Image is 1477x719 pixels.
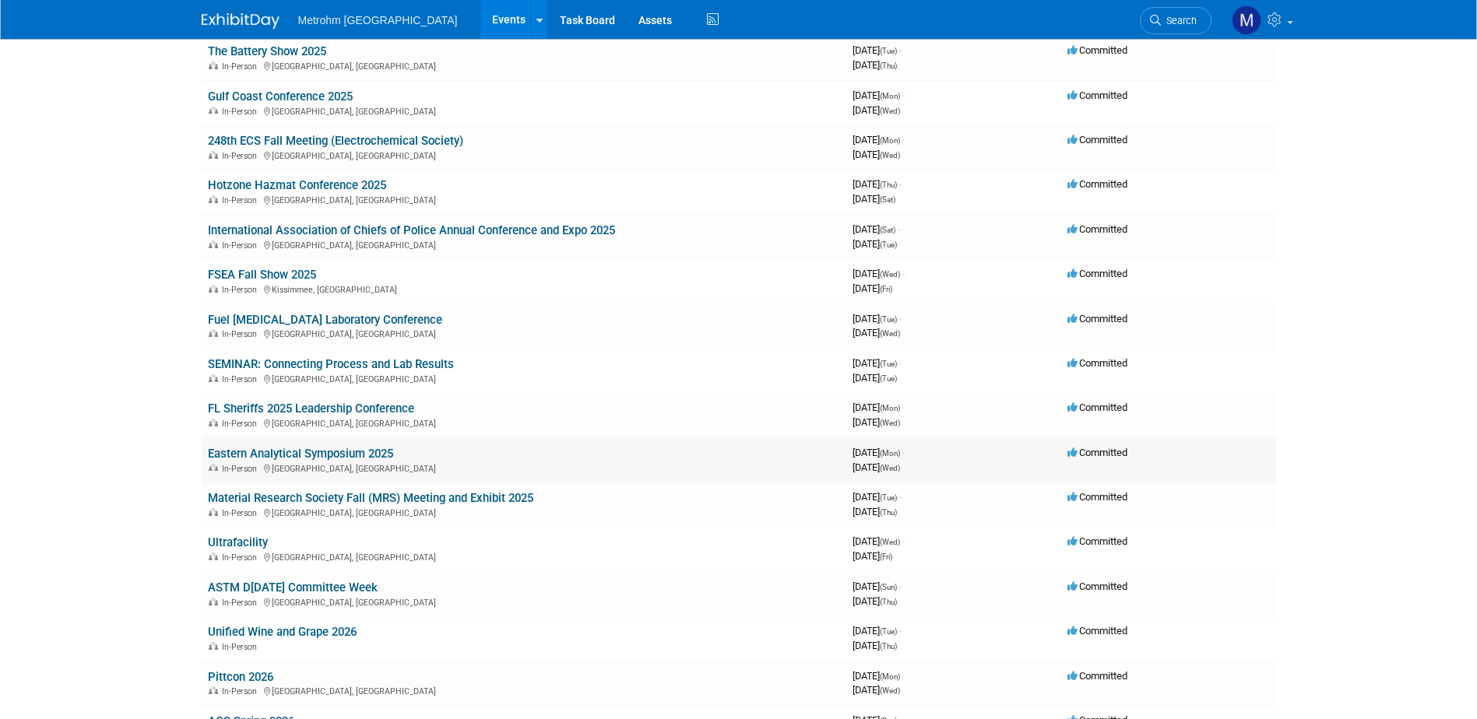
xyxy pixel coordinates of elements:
span: [DATE] [853,134,905,146]
span: (Mon) [880,136,900,145]
span: [DATE] [853,550,892,562]
span: (Tue) [880,493,897,502]
span: - [899,313,902,324]
span: [DATE] [853,357,902,369]
span: [DATE] [853,313,902,324]
span: (Tue) [880,47,897,55]
a: 248th ECS Fall Meeting (Electrochemical Society) [208,134,463,148]
span: [DATE] [853,640,897,651]
img: In-Person Event [209,107,218,114]
span: Committed [1067,134,1127,146]
span: (Tue) [880,240,897,249]
a: ASTM D[DATE] Committee Week [208,580,378,594]
span: In-Person [222,508,262,518]
div: [GEOGRAPHIC_DATA], [GEOGRAPHIC_DATA] [208,193,840,205]
a: Fuel [MEDICAL_DATA] Laboratory Conference [208,313,442,327]
span: (Thu) [880,598,897,606]
span: Committed [1067,402,1127,413]
span: In-Person [222,598,262,608]
span: [DATE] [853,461,900,473]
span: Committed [1067,268,1127,279]
a: FSEA Fall Show 2025 [208,268,316,282]
span: Committed [1067,447,1127,458]
img: In-Person Event [209,329,218,337]
a: Eastern Analytical Symposium 2025 [208,447,393,461]
img: ExhibitDay [202,13,280,29]
span: In-Person [222,61,262,72]
span: Committed [1067,357,1127,369]
span: Committed [1067,580,1127,592]
span: (Tue) [880,374,897,383]
span: Committed [1067,313,1127,324]
span: [DATE] [853,223,900,235]
span: Metrohm [GEOGRAPHIC_DATA] [298,14,458,26]
span: (Tue) [880,315,897,324]
span: (Wed) [880,329,900,338]
span: (Thu) [880,61,897,70]
img: Michelle Simoes [1232,5,1261,35]
span: [DATE] [853,416,900,428]
span: [DATE] [853,402,905,413]
img: In-Person Event [209,464,218,472]
span: In-Person [222,151,262,161]
span: - [899,580,902,592]
span: Committed [1067,89,1127,101]
span: (Tue) [880,627,897,636]
div: [GEOGRAPHIC_DATA], [GEOGRAPHIC_DATA] [208,104,840,117]
span: - [902,268,905,279]
span: - [899,178,902,190]
img: In-Person Event [209,598,218,605]
span: [DATE] [853,238,897,250]
img: In-Person Event [209,240,218,248]
span: In-Person [222,464,262,474]
span: [DATE] [853,372,897,384]
div: [GEOGRAPHIC_DATA], [GEOGRAPHIC_DATA] [208,327,840,339]
span: [DATE] [853,89,905,101]
span: [DATE] [853,684,900,696]
span: (Mon) [880,404,900,412]
a: Material Research Society Fall (MRS) Meeting and Exhibit 2025 [208,491,533,505]
span: (Wed) [880,686,900,695]
span: (Sat) [880,195,895,204]
a: Pittcon 2026 [208,670,273,684]
span: In-Person [222,329,262,339]
div: [GEOGRAPHIC_DATA], [GEOGRAPHIC_DATA] [208,149,840,161]
div: [GEOGRAPHIC_DATA], [GEOGRAPHIC_DATA] [208,506,840,518]
span: - [899,491,902,503]
a: SEMINAR: Connecting Process and Lab Results [208,357,454,371]
div: [GEOGRAPHIC_DATA], [GEOGRAPHIC_DATA] [208,684,840,696]
span: (Mon) [880,672,900,681]
span: In-Person [222,285,262,295]
span: [DATE] [853,506,897,517]
span: (Wed) [880,151,900,160]
img: In-Person Event [209,61,218,69]
a: Gulf Coast Conference 2025 [208,89,353,103]
span: (Mon) [880,449,900,458]
img: In-Person Event [209,374,218,382]
div: [GEOGRAPHIC_DATA], [GEOGRAPHIC_DATA] [208,372,840,384]
span: In-Person [222,240,262,251]
div: [GEOGRAPHIC_DATA], [GEOGRAPHIC_DATA] [208,416,840,429]
span: [DATE] [853,193,895,205]
a: International Association of Chiefs of Police Annual Conference and Expo 2025 [208,223,615,237]
span: [DATE] [853,44,902,56]
a: Hotzone Hazmat Conference 2025 [208,178,386,192]
span: (Wed) [880,270,900,279]
a: Search [1140,7,1211,34]
div: [GEOGRAPHIC_DATA], [GEOGRAPHIC_DATA] [208,238,840,251]
span: Committed [1067,223,1127,235]
img: In-Person Event [209,195,218,203]
span: Committed [1067,491,1127,503]
span: [DATE] [853,447,905,458]
span: [DATE] [853,625,902,637]
span: [DATE] [853,535,905,547]
span: [DATE] [853,104,900,116]
span: (Tue) [880,359,897,368]
span: - [902,447,905,458]
img: In-Person Event [209,642,218,650]
img: In-Person Event [209,151,218,159]
span: In-Person [222,686,262,696]
span: [DATE] [853,268,905,279]
span: (Wed) [880,419,900,427]
span: [DATE] [853,327,900,338]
